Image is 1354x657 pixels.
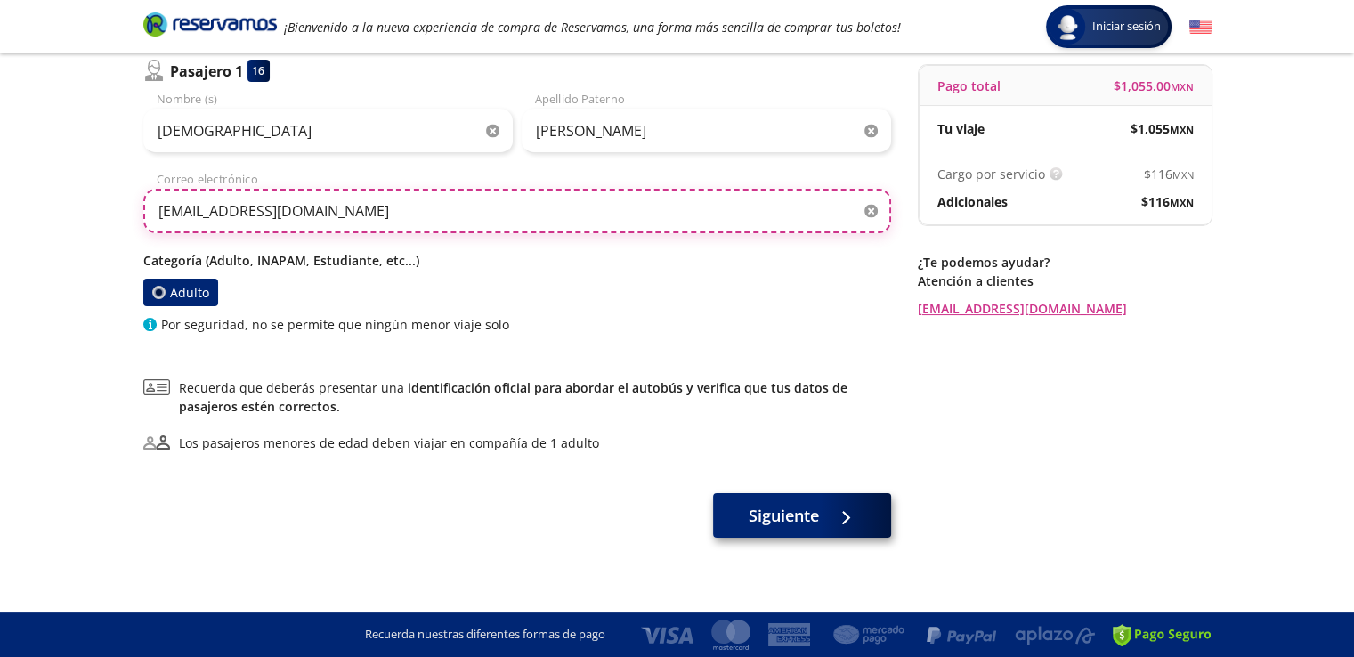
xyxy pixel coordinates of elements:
p: Pasajero 1 [170,61,243,82]
a: Brand Logo [143,11,277,43]
a: [EMAIL_ADDRESS][DOMAIN_NAME] [918,299,1212,318]
span: Iniciar sesión [1085,18,1168,36]
span: $ 116 [1144,165,1194,183]
input: Apellido Paterno [522,109,891,153]
span: $ 116 [1141,192,1194,211]
div: 16 [247,60,270,82]
label: Adulto [141,278,219,307]
small: MXN [1170,123,1194,136]
p: Recuerda nuestras diferentes formas de pago [365,626,605,644]
button: English [1189,16,1212,38]
span: Recuerda que deberás presentar una [179,378,891,416]
em: ¡Bienvenido a la nueva experiencia de compra de Reservamos, una forma más sencilla de comprar tus... [284,19,901,36]
input: Correo electrónico [143,189,891,233]
p: Tu viaje [937,119,985,138]
input: Nombre (s) [143,109,513,153]
p: Por seguridad, no se permite que ningún menor viaje solo [161,315,509,334]
i: Brand Logo [143,11,277,37]
button: Siguiente [713,493,891,538]
iframe: Messagebird Livechat Widget [1251,554,1336,639]
small: MXN [1171,80,1194,93]
a: identificación oficial para abordar el autobús y verifica que tus datos de pasajeros estén correc... [179,379,847,415]
div: Los pasajeros menores de edad deben viajar en compañía de 1 adulto [179,434,599,452]
p: ¿Te podemos ayudar? [918,253,1212,272]
span: $ 1,055 [1131,119,1194,138]
small: MXN [1172,168,1194,182]
span: Siguiente [749,504,819,528]
p: Categoría (Adulto, INAPAM, Estudiante, etc...) [143,251,891,270]
span: $ 1,055.00 [1114,77,1194,95]
p: Cargo por servicio [937,165,1045,183]
p: Atención a clientes [918,272,1212,290]
p: Adicionales [937,192,1008,211]
p: Pago total [937,77,1001,95]
small: MXN [1170,196,1194,209]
